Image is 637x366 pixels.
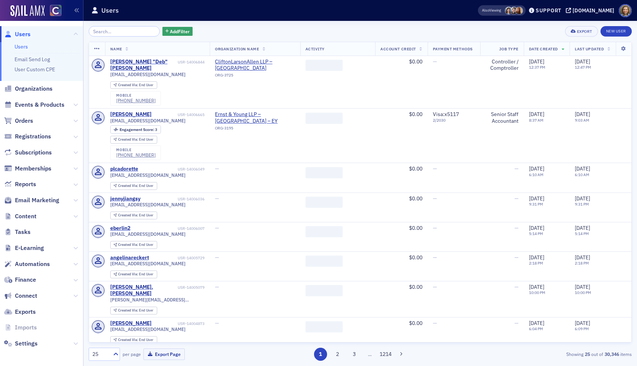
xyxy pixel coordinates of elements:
span: Content [15,212,37,220]
span: [DATE] [529,254,544,261]
div: Created Via: End User [110,307,157,315]
time: 10:00 PM [529,290,545,295]
span: 2 / 2030 [433,118,475,123]
time: 9:03 AM [575,118,589,123]
span: Created Via : [118,183,139,188]
span: [DATE] [529,165,544,172]
span: Add Filter [170,28,190,35]
span: — [215,320,219,326]
div: Created Via: End User [110,241,157,249]
a: Memberships [4,165,51,173]
span: Activity [305,46,325,51]
div: eberlin2 [110,225,130,232]
span: — [215,254,219,261]
strong: 25 [583,351,591,357]
span: [EMAIL_ADDRESS][DOMAIN_NAME] [110,172,186,178]
div: Showing out of items [456,351,632,357]
span: — [433,254,437,261]
div: USR-14005079 [178,285,205,290]
span: [EMAIL_ADDRESS][DOMAIN_NAME] [110,326,186,332]
a: Events & Products [4,101,64,109]
div: Created Via: End User [110,212,157,219]
h1: Users [101,6,119,15]
span: — [514,254,519,261]
div: Export [577,29,592,34]
a: Subscriptions [4,148,52,157]
span: [DATE] [575,284,590,290]
span: $0.00 [409,284,422,290]
span: Job Type [499,46,519,51]
span: Email Marketing [15,196,59,204]
div: End User [118,138,153,142]
span: Created Via : [118,137,139,142]
span: Sheila Duggan [515,7,523,15]
time: 5:14 PM [575,231,589,236]
div: USR-14006049 [139,167,205,172]
time: 6:09 PM [575,326,589,331]
span: Visa : x5117 [433,111,459,118]
img: SailAMX [10,5,45,17]
span: [DATE] [575,320,590,326]
div: USR-14004873 [153,321,205,326]
span: [EMAIL_ADDRESS][DOMAIN_NAME] [110,72,186,77]
div: ORG-3195 [215,126,295,133]
div: Created Via: End User [110,182,157,190]
a: plcadorette [110,166,138,172]
span: Finance [15,276,36,284]
a: Ernst & Young LLP – [GEOGRAPHIC_DATA] – EY [215,111,295,124]
div: End User [118,184,153,188]
span: — [433,320,437,326]
a: Reports [4,180,36,188]
span: [DATE] [575,165,590,172]
time: 5:14 PM [529,231,543,236]
label: per page [123,351,141,357]
span: [PERSON_NAME][EMAIL_ADDRESS][PERSON_NAME][DOMAIN_NAME] [110,297,205,303]
a: Automations [4,260,50,268]
span: [DATE] [575,254,590,261]
a: [PERSON_NAME].[PERSON_NAME] [110,284,177,297]
div: Created Via: End User [110,336,157,344]
div: 25 [92,350,109,358]
time: 12:47 PM [575,65,591,70]
span: $0.00 [409,58,422,65]
span: — [215,195,219,202]
a: View Homepage [45,5,61,18]
span: ‌ [305,167,343,178]
div: Engagement Score: 3 [110,125,161,134]
div: ORG-3725 [215,73,295,80]
span: Last Updated [575,46,604,51]
span: $0.00 [409,165,422,172]
a: [PERSON_NAME] [110,320,152,327]
a: Imports [4,323,37,332]
span: [EMAIL_ADDRESS][DOMAIN_NAME] [110,261,186,266]
img: SailAMX [50,5,61,16]
span: Created Via : [118,272,139,276]
div: End User [118,338,153,342]
div: End User [118,213,153,218]
span: Account Credit [380,46,416,51]
a: [PERSON_NAME] [110,111,152,118]
span: E-Learning [15,244,44,252]
span: — [215,165,219,172]
span: ‌ [305,321,343,332]
span: $0.00 [409,254,422,261]
time: 2:18 PM [575,260,589,266]
input: Search… [89,26,160,37]
div: 3 [120,128,157,132]
span: [EMAIL_ADDRESS][DOMAIN_NAME] [110,202,186,207]
span: $0.00 [409,320,422,326]
span: [DATE] [529,195,544,202]
span: — [433,58,437,65]
a: [PERSON_NAME] "Deb" [PERSON_NAME] [110,59,177,72]
time: 6:10 AM [575,172,589,177]
time: 6:10 AM [529,172,543,177]
button: 2 [331,348,344,361]
span: [DATE] [529,111,544,118]
span: Reports [15,180,36,188]
span: Created Via : [118,82,139,87]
